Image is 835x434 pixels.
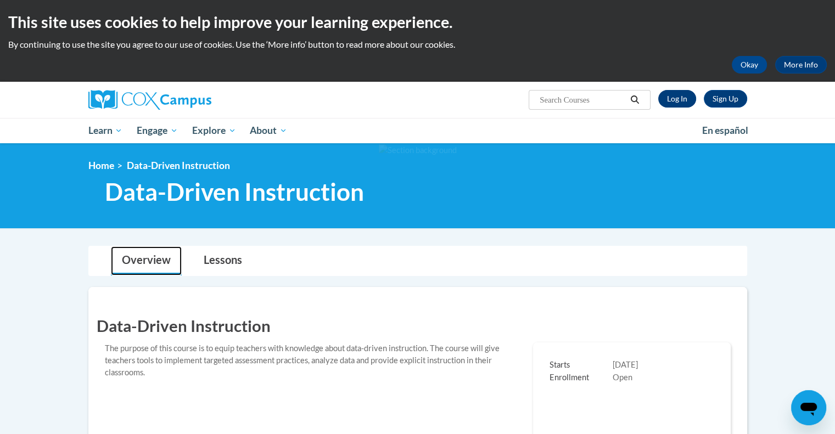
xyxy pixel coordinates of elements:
span: Data-Driven Instruction [127,160,230,171]
button: Okay [732,56,767,74]
button: Search [626,93,643,106]
span: En español [702,125,748,136]
span: Enrollment [550,372,613,384]
div: The purpose of this course is to equip teachers with knowledge about data-driven instruction. The... [97,342,525,379]
a: About [243,118,294,143]
a: Cox Campus [88,90,297,110]
a: Register [704,90,747,108]
a: Learn [81,118,130,143]
span: About [250,124,287,137]
p: By continuing to use the site you agree to our use of cookies. Use the ‘More info’ button to read... [8,38,827,50]
iframe: Button to launch messaging window [791,390,826,425]
h2: This site uses cookies to help improve your learning experience. [8,11,827,33]
span: Engage [137,124,178,137]
input: Search Courses [539,93,626,106]
a: More Info [775,56,827,74]
a: Log In [658,90,696,108]
img: Cox Campus [88,90,211,110]
div: Main menu [72,118,764,143]
span: Starts [550,359,613,371]
a: Home [88,160,114,171]
a: Lessons [193,246,253,275]
span: Open [613,373,632,382]
a: Engage [130,118,185,143]
h1: Data-Driven Instruction [97,314,739,337]
a: Overview [111,246,182,275]
span: Explore [192,124,236,137]
a: En español [695,119,755,142]
img: Section background [379,144,457,156]
span: [DATE] [613,360,638,369]
a: Explore [185,118,243,143]
span: Learn [88,124,122,137]
span: Data-Driven Instruction [105,177,364,206]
